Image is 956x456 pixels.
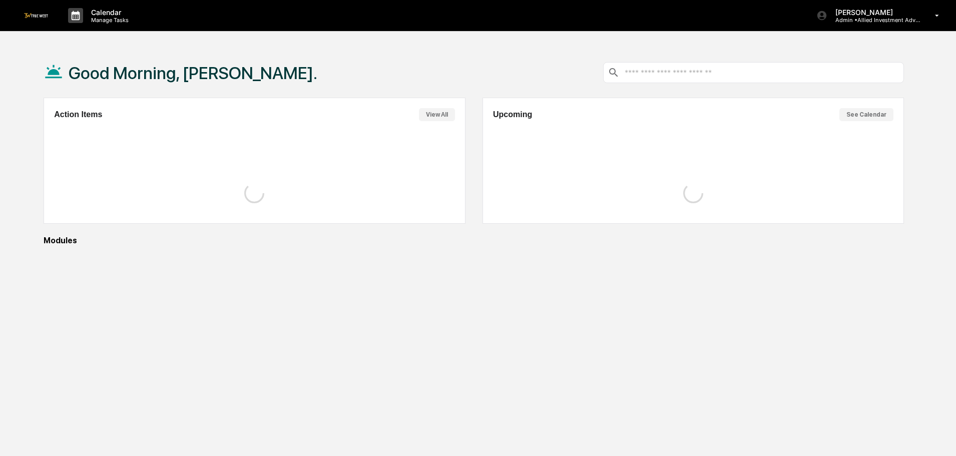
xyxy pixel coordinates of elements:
h2: Upcoming [493,110,532,119]
div: Modules [44,236,904,245]
p: Calendar [83,8,134,17]
button: View All [419,108,455,121]
h2: Action Items [54,110,102,119]
p: [PERSON_NAME] [827,8,920,17]
img: logo [24,13,48,18]
p: Manage Tasks [83,17,134,24]
h1: Good Morning, [PERSON_NAME]. [69,63,317,83]
p: Admin • Allied Investment Advisors [827,17,920,24]
button: See Calendar [839,108,893,121]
